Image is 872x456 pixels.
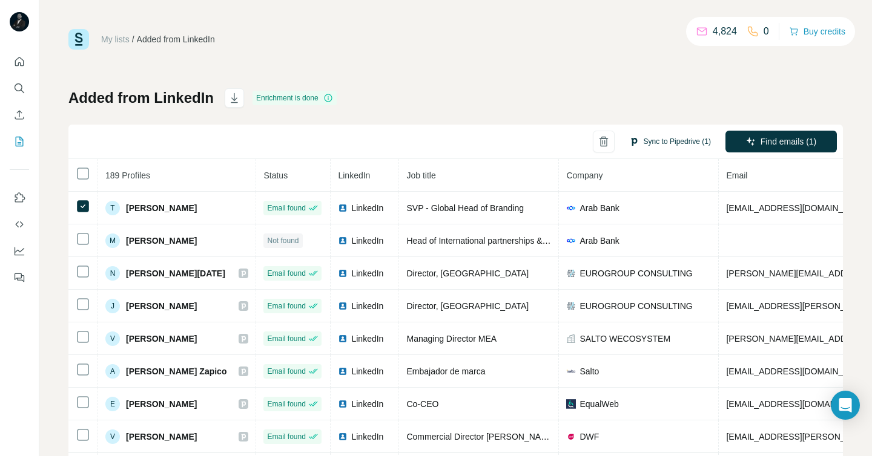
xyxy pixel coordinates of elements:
img: Surfe Logo [68,29,89,50]
div: A [105,364,120,379]
img: LinkedIn logo [338,366,348,376]
span: LinkedIn [351,235,383,247]
div: Open Intercom Messenger [831,391,860,420]
div: M [105,233,120,248]
div: J [105,299,120,313]
span: Email found [267,366,305,377]
span: Email found [267,203,305,213]
img: LinkedIn logo [338,432,348,441]
span: SALTO WECOSYSTEM [580,333,670,345]
span: EUROGROUP CONSULTING [580,300,692,312]
button: Dashboard [10,240,29,262]
span: Email [726,171,747,180]
button: Quick start [10,51,29,73]
img: LinkedIn logo [338,203,348,213]
span: LinkedIn [351,300,383,312]
span: Commercial Director [PERSON_NAME] [406,432,556,441]
span: DWF [580,431,599,443]
span: Company [566,171,603,180]
img: company-logo [566,301,576,311]
div: Enrichment is done [253,91,337,105]
span: [PERSON_NAME] [126,333,197,345]
h1: Added from LinkedIn [68,88,214,108]
div: T [105,201,120,215]
span: Not found [267,235,299,246]
span: 189 Profiles [105,171,150,180]
img: LinkedIn logo [338,399,348,409]
div: E [105,397,120,411]
button: Sync to Pipedrive (1) [621,132,719,151]
span: [PERSON_NAME] [126,431,197,443]
span: Email found [267,268,305,279]
img: LinkedIn logo [338,269,348,278]
div: V [105,429,120,444]
img: company-logo [566,236,576,246]
span: LinkedIn [351,202,383,214]
img: Avatar [10,12,29,31]
img: company-logo [566,432,576,441]
span: [PERSON_NAME] [126,235,197,247]
img: company-logo [566,399,576,409]
button: Enrich CSV [10,104,29,126]
span: Status [263,171,288,180]
span: [EMAIL_ADDRESS][DOMAIN_NAME] [726,399,870,409]
span: LinkedIn [351,398,383,410]
span: [EMAIL_ADDRESS][DOMAIN_NAME] [726,366,870,376]
span: Arab Bank [580,235,619,247]
button: My lists [10,131,29,152]
button: Use Surfe on LinkedIn [10,187,29,209]
span: EqualWeb [580,398,618,410]
span: [PERSON_NAME] [126,398,197,410]
span: LinkedIn [338,171,370,180]
span: [EMAIL_ADDRESS][DOMAIN_NAME] [726,203,870,213]
img: LinkedIn logo [338,301,348,311]
span: [PERSON_NAME][DATE] [126,267,225,279]
span: Director, [GEOGRAPHIC_DATA] [406,301,529,311]
span: EUROGROUP CONSULTING [580,267,692,279]
span: [PERSON_NAME] [126,300,197,312]
a: My lists [101,34,130,44]
span: Email found [267,431,305,442]
div: N [105,266,120,281]
div: V [105,331,120,346]
li: / [132,33,134,45]
span: [PERSON_NAME] [126,202,197,214]
img: company-logo [566,366,576,376]
span: Email found [267,333,305,344]
img: company-logo [566,203,576,213]
span: Director, [GEOGRAPHIC_DATA] [406,269,529,278]
span: LinkedIn [351,333,383,345]
img: LinkedIn logo [338,236,348,246]
span: Job title [406,171,435,180]
button: Search [10,77,29,99]
div: Added from LinkedIn [137,33,215,45]
span: [PERSON_NAME] Zapico [126,365,226,377]
span: Embajador de marca [406,366,485,376]
button: Feedback [10,267,29,288]
span: Co-CEO [406,399,438,409]
span: Find emails (1) [761,135,817,148]
button: Find emails (1) [725,131,837,152]
span: Email found [267,399,305,409]
p: 0 [764,24,769,39]
span: Arab Bank [580,202,619,214]
button: Use Surfe API [10,213,29,235]
button: Buy credits [789,23,845,40]
span: LinkedIn [351,431,383,443]
img: company-logo [566,269,576,278]
span: LinkedIn [351,267,383,279]
span: Email found [267,301,305,311]
img: LinkedIn logo [338,334,348,344]
span: LinkedIn [351,365,383,377]
span: Salto [580,365,599,377]
span: Head of International partnerships & API integration [406,236,599,246]
span: Managing Director MEA [406,334,497,344]
span: SVP - Global Head of Branding [406,203,524,213]
p: 4,824 [713,24,737,39]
